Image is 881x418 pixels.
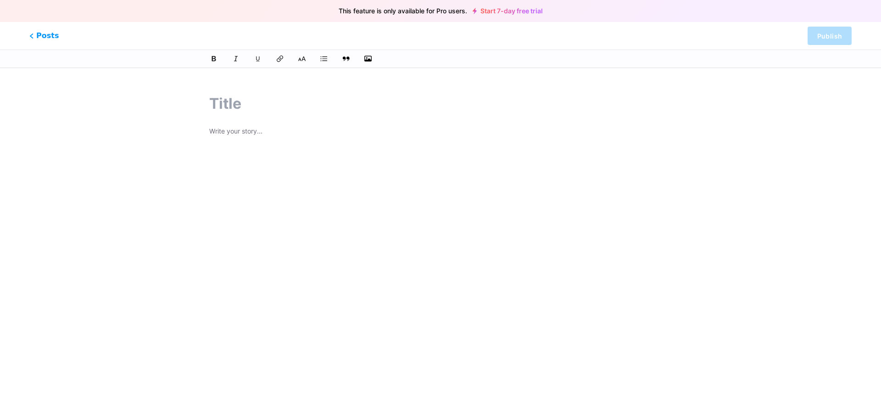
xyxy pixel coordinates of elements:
[473,7,543,15] a: Start 7-day free trial
[209,93,672,115] input: Title
[339,5,467,17] span: This feature is only available for Pro users.
[808,27,852,45] button: Publish
[29,30,59,41] span: Posts
[817,32,842,40] span: Publish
